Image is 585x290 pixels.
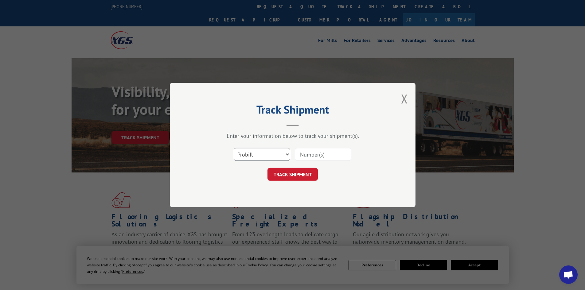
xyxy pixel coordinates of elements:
h2: Track Shipment [201,105,385,117]
div: Enter your information below to track your shipment(s). [201,132,385,139]
div: Open chat [559,265,578,284]
button: TRACK SHIPMENT [267,168,318,181]
input: Number(s) [295,148,351,161]
button: Close modal [401,91,408,107]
